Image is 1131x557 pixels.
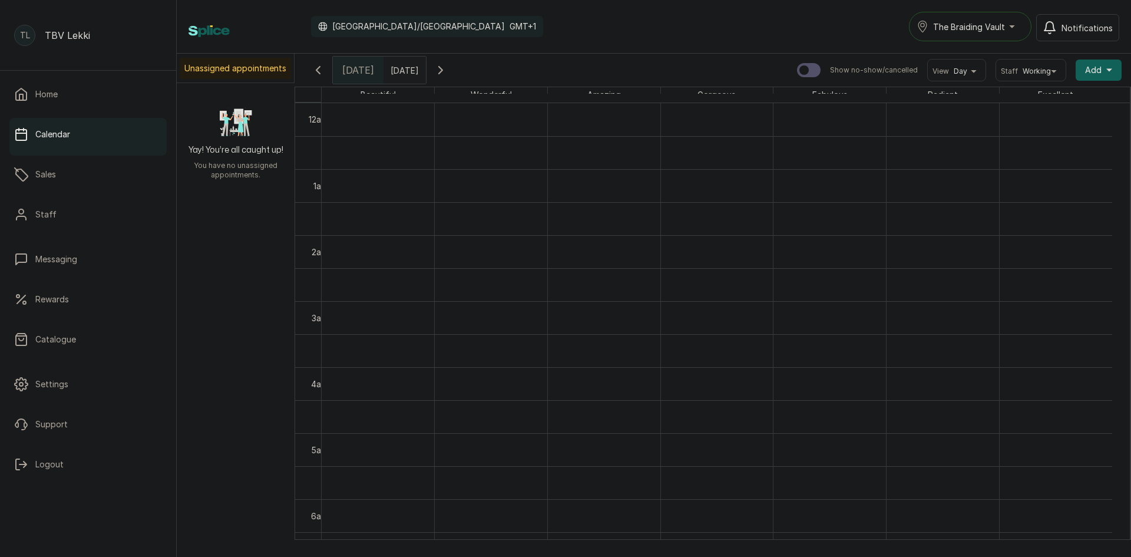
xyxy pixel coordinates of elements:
[9,448,167,481] button: Logout
[35,253,77,265] p: Messaging
[1061,22,1113,34] span: Notifications
[342,63,374,77] span: [DATE]
[925,87,960,102] span: Radiant
[810,87,850,102] span: Fabulous
[510,21,536,32] p: GMT+1
[358,87,398,102] span: Beautiful
[1023,67,1051,76] span: Working
[332,21,505,32] p: [GEOGRAPHIC_DATA]/[GEOGRAPHIC_DATA]
[306,113,330,126] div: 12am
[35,169,56,180] p: Sales
[184,161,287,180] p: You have no unassigned appointments.
[830,65,918,75] p: Show no-show/cancelled
[9,408,167,441] a: Support
[35,128,70,140] p: Calendar
[1001,67,1061,76] button: StaffWorking
[35,378,68,390] p: Settings
[932,67,949,76] span: View
[585,87,623,102] span: Amazing
[9,158,167,191] a: Sales
[35,418,68,430] p: Support
[1085,64,1102,76] span: Add
[909,12,1031,41] button: The Braiding Vault
[1076,60,1122,81] button: Add
[9,198,167,231] a: Staff
[311,180,330,192] div: 1am
[35,334,76,345] p: Catalogue
[309,378,330,390] div: 4am
[309,444,330,456] div: 5am
[35,459,64,470] p: Logout
[35,88,58,100] p: Home
[20,29,30,41] p: TL
[9,243,167,276] a: Messaging
[9,283,167,316] a: Rewards
[35,209,57,220] p: Staff
[309,246,330,258] div: 2am
[188,144,283,156] h2: Yay! You’re all caught up!
[9,78,167,111] a: Home
[180,58,291,79] p: Unassigned appointments
[695,87,738,102] span: Gorgeous
[35,294,69,305] p: Rewards
[45,28,90,42] p: TBV Lekki
[932,67,981,76] button: ViewDay
[309,312,330,324] div: 3am
[954,67,967,76] span: Day
[933,21,1005,33] span: The Braiding Vault
[1036,14,1119,41] button: Notifications
[9,323,167,356] a: Catalogue
[1036,87,1076,102] span: Excellent
[9,368,167,401] a: Settings
[1001,67,1018,76] span: Staff
[9,118,167,151] a: Calendar
[468,87,514,102] span: Wonderful
[333,57,383,84] div: [DATE]
[309,510,330,522] div: 6am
